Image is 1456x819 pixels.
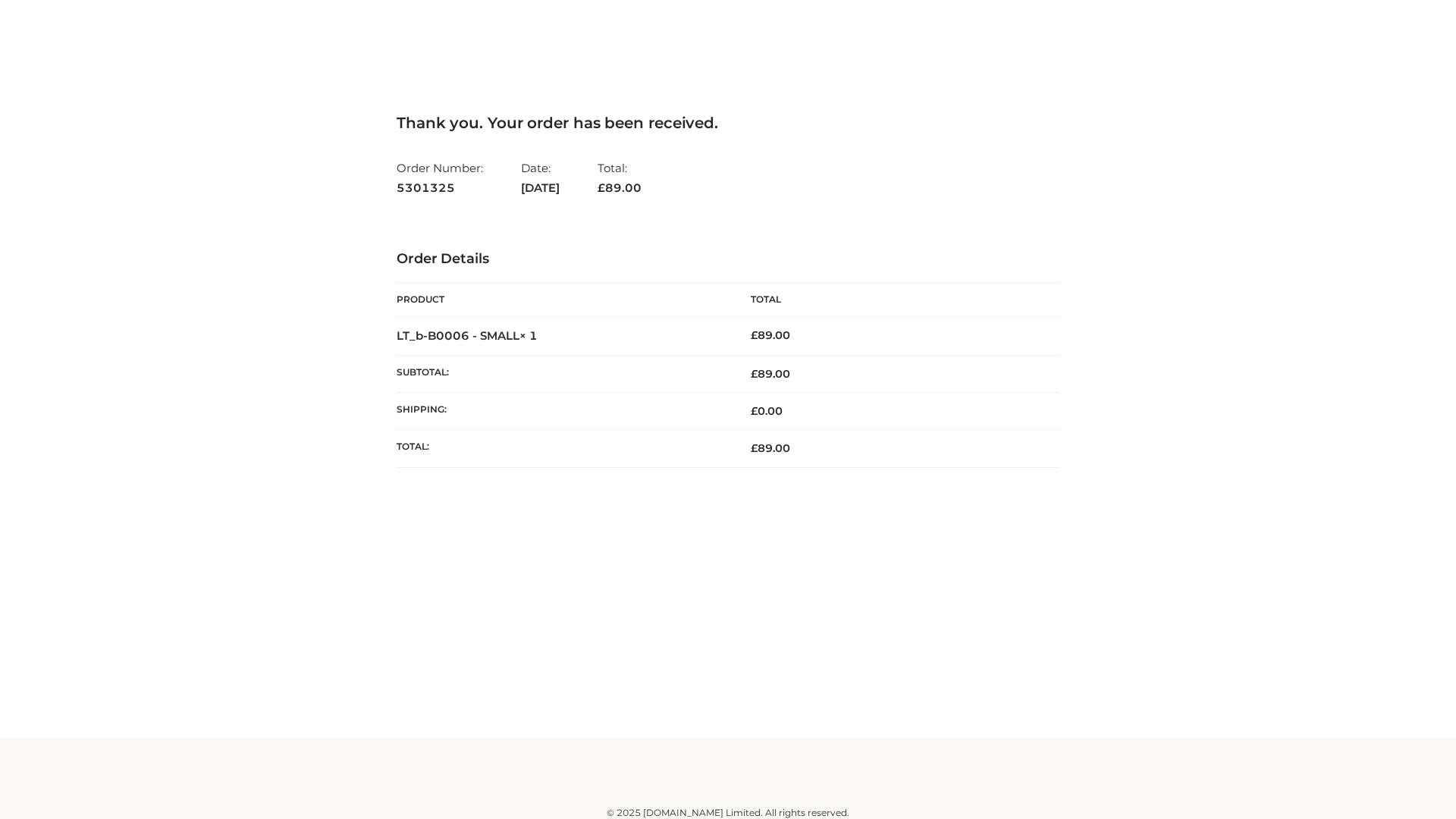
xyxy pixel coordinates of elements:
[397,430,728,467] th: Total:
[521,178,560,198] strong: [DATE]
[521,155,560,201] li: Date:
[751,441,790,455] span: 89.00
[598,155,642,201] li: Total:
[751,367,758,381] span: £
[598,180,642,195] span: 89.00
[397,328,538,343] strong: LT_b-B0006 - SMALL
[751,441,758,455] span: £
[397,393,728,430] th: Shipping:
[397,114,1059,132] h3: Thank you. Your order has been received.
[751,328,790,342] bdi: 89.00
[397,251,1059,268] h3: Order Details
[519,328,538,343] strong: × 1
[598,180,605,195] span: £
[728,283,1059,317] th: Total
[751,404,783,418] bdi: 0.00
[397,355,728,392] th: Subtotal:
[751,404,758,418] span: £
[751,328,758,342] span: £
[397,283,728,317] th: Product
[397,155,483,201] li: Order Number:
[397,178,483,198] strong: 5301325
[751,367,790,381] span: 89.00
